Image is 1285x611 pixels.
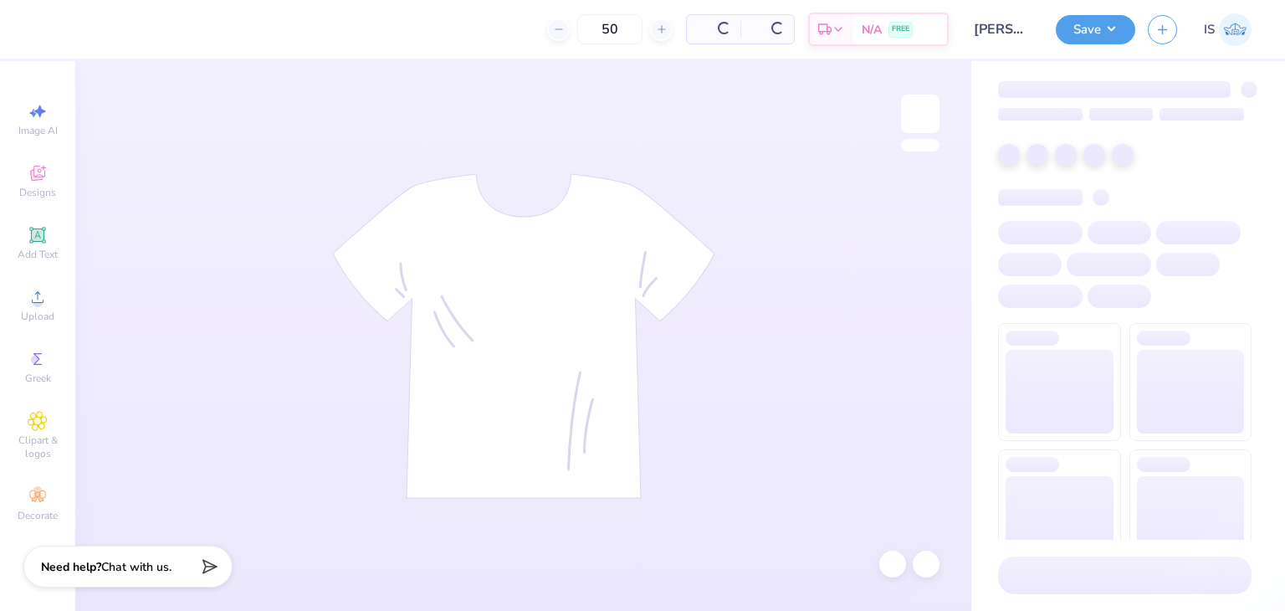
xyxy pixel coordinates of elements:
input: – – [577,14,642,44]
span: Decorate [18,509,58,522]
span: Upload [21,310,54,323]
img: tee-skeleton.svg [332,173,715,499]
input: Untitled Design [961,13,1043,46]
span: Clipart & logos [8,434,67,460]
span: FREE [892,23,909,35]
span: Chat with us. [101,559,172,575]
img: Ishita Singh [1219,13,1252,46]
strong: Need help? [41,559,101,575]
span: Add Text [18,248,58,261]
a: IS [1204,13,1252,46]
span: Image AI [18,124,58,137]
span: IS [1204,20,1215,39]
span: Greek [25,372,51,385]
span: N/A [862,21,882,39]
button: Save [1056,15,1135,44]
span: Designs [19,186,56,199]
